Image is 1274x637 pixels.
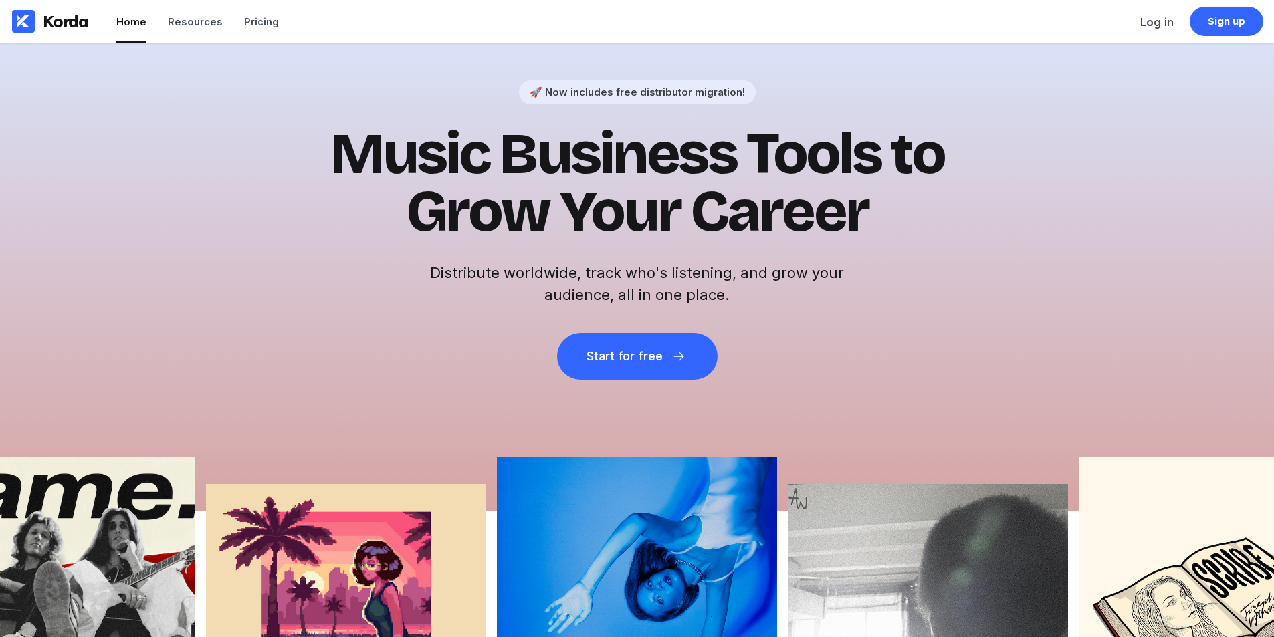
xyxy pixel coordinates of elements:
h1: Music Business Tools to Grow Your Career [310,126,965,241]
div: Start for free [587,350,663,363]
a: Sign up [1190,7,1263,36]
div: Korda [43,11,88,31]
button: Start for free [557,333,718,380]
div: 🚀 Now includes free distributor migration! [530,86,745,98]
div: Pricing [244,15,279,28]
div: Resources [168,15,223,28]
div: Log in [1140,15,1174,29]
h2: Distribute worldwide, track who's listening, and grow your audience, all in one place. [423,262,851,306]
div: Sign up [1208,15,1246,28]
div: Home [116,15,146,28]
